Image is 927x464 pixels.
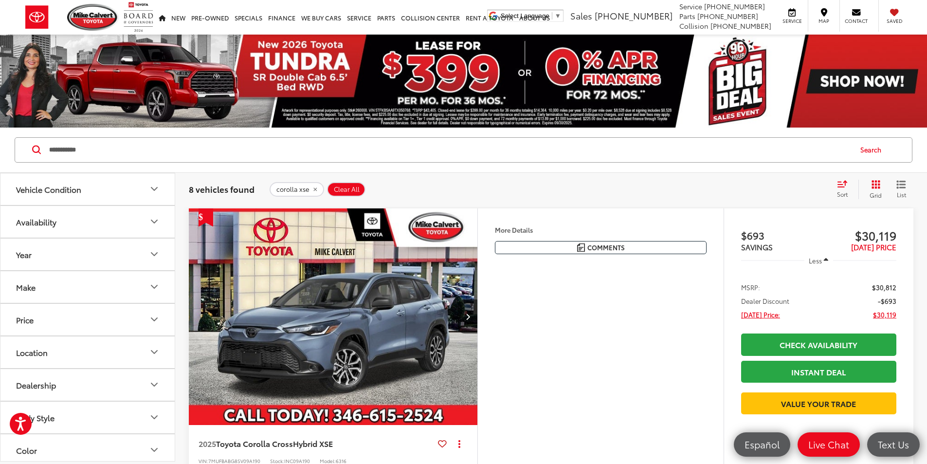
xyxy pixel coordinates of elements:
button: LocationLocation [0,336,176,368]
div: Color [16,445,37,455]
button: PricePrice [0,304,176,335]
button: MakeMake [0,271,176,303]
a: Value Your Trade [741,392,896,414]
a: 2025 Toyota Corolla Cross Hybrid XSE2025 Toyota Corolla Cross Hybrid XSE2025 Toyota Corolla Cross... [188,208,478,426]
div: Make [16,282,36,292]
button: AvailabilityAvailability [0,206,176,238]
a: Live Chat [798,432,860,457]
button: Less [804,252,834,269]
span: Sales [570,9,592,22]
span: -$693 [878,296,896,306]
img: Mike Calvert Toyota [67,4,119,31]
span: [PHONE_NUMBER] [697,11,758,21]
button: Vehicle ConditionVehicle Condition [0,173,176,205]
button: Clear All [327,182,365,197]
span: Grid [870,191,882,199]
span: [PHONE_NUMBER] [710,21,771,31]
span: List [896,190,906,199]
div: Vehicle Condition [148,183,160,195]
span: MSRP: [741,282,760,292]
span: corolla xse [276,186,309,193]
span: [DATE] Price: [741,310,780,319]
div: Color [148,444,160,456]
button: YearYear [0,239,176,270]
h4: More Details [495,226,707,233]
span: Text Us [873,438,914,450]
span: Hybrid XSE [293,438,333,449]
span: Less [809,256,822,265]
a: Text Us [867,432,920,457]
span: Español [740,438,784,450]
div: Year [16,250,32,259]
span: $30,812 [872,282,896,292]
button: Select sort value [832,180,858,199]
span: Sort [837,190,848,198]
span: Live Chat [803,438,854,450]
span: [PHONE_NUMBER] [704,1,765,11]
div: Make [148,281,160,293]
button: Grid View [858,180,889,199]
span: $693 [741,228,819,242]
div: Vehicle Condition [16,185,81,194]
span: Parts [679,11,695,21]
button: remove corolla%20xse [270,182,324,197]
span: [DATE] PRICE [851,241,896,252]
div: Body Style [16,413,55,422]
button: DealershipDealership [0,369,176,401]
button: Comments [495,241,707,254]
span: 2025 [199,438,216,449]
div: Availability [148,216,160,227]
a: Instant Deal [741,361,896,383]
span: Map [813,18,835,24]
div: Year [148,248,160,260]
span: Service [781,18,803,24]
a: Español [734,432,790,457]
button: Next image [458,299,477,334]
div: Dealership [16,380,56,390]
span: Clear All [334,186,360,193]
button: Search [851,138,895,162]
span: Saved [884,18,905,24]
span: dropdown dots [458,440,460,447]
input: Search by Make, Model, or Keyword [48,138,851,162]
span: SAVINGS [741,241,773,252]
img: Comments [577,243,585,252]
div: Availability [16,217,56,226]
span: ▼ [555,12,561,19]
a: 2025Toyota Corolla CrossHybrid XSE [199,438,434,449]
a: Check Availability [741,334,896,355]
div: Dealership [148,379,160,390]
img: 2025 Toyota Corolla Cross Hybrid XSE [188,208,478,426]
span: [PHONE_NUMBER] [595,9,673,22]
div: 2025 Toyota Corolla Cross Hybrid XSE 0 [188,208,478,426]
span: Toyota Corolla Cross [216,438,293,449]
span: $30,119 [818,228,896,242]
span: $30,119 [873,310,896,319]
button: List View [889,180,913,199]
button: Actions [451,435,468,452]
span: Collision [679,21,709,31]
span: Get Price Drop Alert [199,208,213,227]
span: 8 vehicles found [189,183,254,195]
button: Body StyleBody Style [0,402,176,433]
div: Price [148,314,160,325]
div: Location [148,346,160,358]
div: Body Style [148,411,160,423]
div: Location [16,348,48,357]
span: Dealer Discount [741,296,789,306]
div: Price [16,315,34,324]
span: Comments [587,243,625,252]
span: Contact [845,18,868,24]
span: Service [679,1,702,11]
